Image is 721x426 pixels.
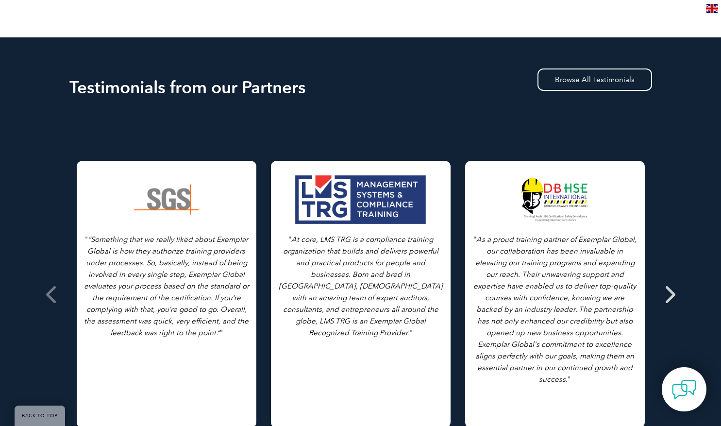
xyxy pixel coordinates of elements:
[706,4,718,13] img: en
[472,234,637,385] p: " "
[278,234,443,339] p: " "
[84,234,249,339] p: " "
[69,80,652,95] h2: Testimonials from our Partners
[84,235,249,337] i: “Something that we really liked about Exemplar Global is how they authorize training providers un...
[473,235,637,384] i: As a proud training partner of Exemplar Global, our collaboration has been invaluable in elevatin...
[537,68,652,91] a: Browse All Testimonials
[279,235,443,337] i: At core, LMS TRG is a compliance training organization that builds and delivers powerful and prac...
[15,406,65,426] a: BACK TO TOP
[672,377,696,402] img: contact-chat.png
